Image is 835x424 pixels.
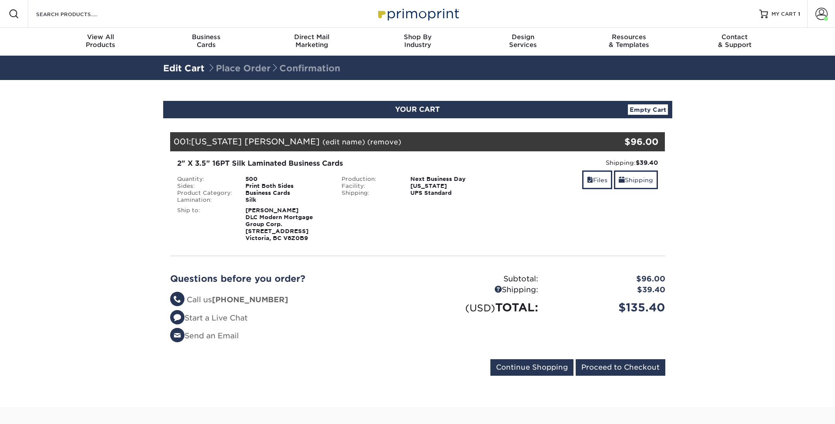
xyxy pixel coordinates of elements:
span: Resources [576,33,682,41]
a: (edit name) [322,138,365,146]
div: Product Category: [171,190,239,197]
div: Next Business Day [404,176,500,183]
div: Quantity: [171,176,239,183]
a: Edit Cart [163,63,205,73]
div: Products [48,33,154,49]
span: Business [153,33,259,41]
span: files [587,177,593,184]
div: Silk [239,197,335,204]
div: Print Both Sides [239,183,335,190]
a: Contact& Support [682,28,788,56]
span: Place Order Confirmation [207,63,340,73]
div: & Support [682,33,788,49]
a: Resources& Templates [576,28,682,56]
img: Primoprint [374,4,461,23]
span: Design [470,33,576,41]
div: Ship to: [171,207,239,242]
a: View AllProducts [48,28,154,56]
div: 001: [170,132,583,151]
a: Empty Cart [628,104,668,115]
li: Call us [170,294,411,306]
span: Direct Mail [259,33,365,41]
a: Direct MailMarketing [259,28,365,56]
div: Lamination: [171,197,239,204]
div: $96.00 [545,274,672,285]
span: [US_STATE] [PERSON_NAME] [191,137,320,146]
div: Subtotal: [418,274,545,285]
a: Shop ByIndustry [365,28,470,56]
div: Services [470,33,576,49]
input: Proceed to Checkout [576,359,665,376]
div: TOTAL: [418,299,545,316]
div: 2" X 3.5" 16PT Silk Laminated Business Cards [177,158,493,169]
strong: $39.40 [636,159,658,166]
div: & Templates [576,33,682,49]
a: Files [582,170,612,189]
div: Facility: [335,183,404,190]
a: BusinessCards [153,28,259,56]
span: Shop By [365,33,470,41]
div: [US_STATE] [404,183,500,190]
a: (remove) [367,138,401,146]
input: Continue Shopping [490,359,573,376]
div: $96.00 [583,135,659,148]
span: shipping [619,177,625,184]
input: SEARCH PRODUCTS..... [35,9,120,19]
div: $39.40 [545,284,672,296]
strong: [PERSON_NAME] DLC Modern Mortgage Group Corp. [STREET_ADDRESS] Victoria, BC V8Z0B9 [245,207,313,241]
div: Industry [365,33,470,49]
div: Marketing [259,33,365,49]
small: (USD) [465,302,495,314]
div: Business Cards [239,190,335,197]
div: UPS Standard [404,190,500,197]
a: Shipping [614,170,658,189]
a: Send an Email [170,331,239,340]
div: Cards [153,33,259,49]
div: Shipping: [335,190,404,197]
span: YOUR CART [395,105,440,114]
div: $135.40 [545,299,672,316]
div: Production: [335,176,404,183]
span: 1 [798,11,800,17]
span: View All [48,33,154,41]
a: Start a Live Chat [170,314,248,322]
strong: [PHONE_NUMBER] [212,295,288,304]
span: Contact [682,33,788,41]
div: Sides: [171,183,239,190]
div: Shipping: [418,284,545,296]
span: MY CART [771,10,796,18]
h2: Questions before you order? [170,274,411,284]
div: Shipping: [506,158,658,167]
a: DesignServices [470,28,576,56]
div: 500 [239,176,335,183]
